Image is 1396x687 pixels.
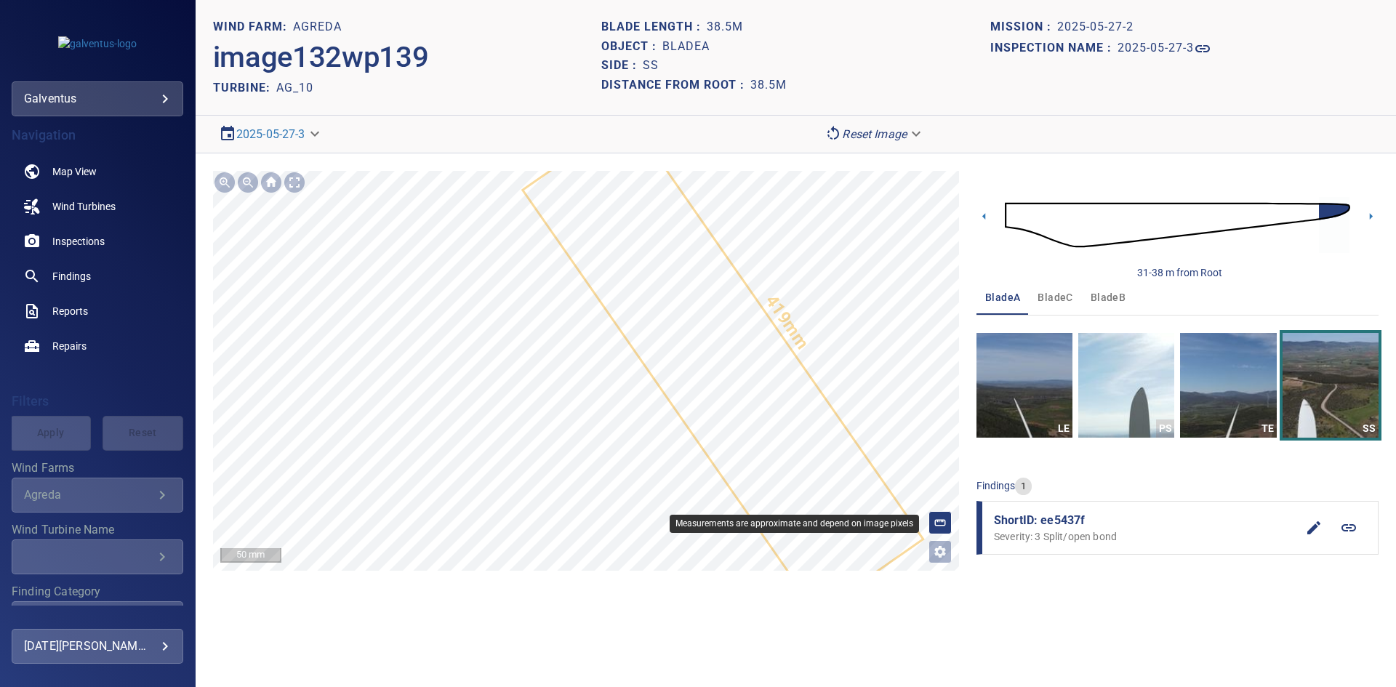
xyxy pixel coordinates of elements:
a: reports noActive [12,294,183,329]
a: PS [1078,333,1174,438]
div: Zoom in [213,171,236,194]
div: Agreda [24,488,153,502]
text: 419mm [762,292,814,353]
a: windturbines noActive [12,189,183,224]
a: repairs noActive [12,329,183,363]
a: LE [976,333,1072,438]
h1: Distance from root : [601,79,750,92]
h1: 38.5m [750,79,787,92]
span: Repairs [52,339,87,353]
div: 31-38 m from Root [1137,265,1222,280]
h1: Object : [601,40,662,54]
a: 2025-05-27-3 [236,127,305,141]
a: map noActive [12,154,183,189]
span: bladeA [985,289,1020,307]
span: Map View [52,164,97,179]
em: Reset Image [842,127,907,141]
label: Finding Category [12,586,183,598]
h2: TURBINE: [213,81,276,95]
h4: Navigation [12,128,183,142]
span: bladeC [1038,289,1072,307]
a: inspections noActive [12,224,183,259]
div: Wind Farms [12,478,183,513]
div: PS [1156,419,1174,438]
span: Wind Turbines [52,199,116,214]
div: Go home [260,171,283,194]
h1: Agreda [293,20,342,34]
h1: Inspection name : [990,41,1118,55]
div: Zoom out [236,171,260,194]
p: Severity: 3 Split/open bond [994,529,1296,544]
a: SS [1283,333,1379,438]
div: TE [1259,419,1277,438]
a: 2025-05-27-3 [1118,40,1211,57]
div: Finding Category [12,601,183,636]
button: Open image filters and tagging options [928,540,952,563]
div: SS [1360,419,1379,438]
span: bladeB [1091,289,1126,307]
h1: bladeA [662,40,710,54]
label: Wind Farms [12,462,183,474]
div: Reset Image [819,121,930,147]
a: TE [1180,333,1276,438]
div: LE [1054,419,1072,438]
h4: Filters [12,394,183,409]
div: Toggle full page [283,171,306,194]
div: galventus [24,87,171,111]
span: Reports [52,304,88,318]
span: Findings [52,269,91,284]
h1: 38.5m [707,20,743,34]
a: findings noActive [12,259,183,294]
div: 2025-05-27-3 [213,121,329,147]
h1: Side : [601,59,643,73]
h2: image132wp139 [213,40,429,75]
img: d [1005,183,1350,267]
h1: WIND FARM: [213,20,293,34]
span: Inspections [52,234,105,249]
h1: SS [643,59,659,73]
span: 1 [1015,480,1032,494]
span: findings [976,480,1015,491]
img: galventus-logo [58,36,137,51]
h1: 2025-05-27-3 [1118,41,1194,55]
span: ShortID: ee5437f [994,512,1296,529]
h1: Mission : [990,20,1057,34]
h1: 2025-05-27-2 [1057,20,1134,34]
div: Wind Turbine Name [12,539,183,574]
h2: AG_10 [276,81,313,95]
div: galventus [12,81,183,116]
label: Wind Turbine Name [12,524,183,536]
div: [DATE][PERSON_NAME] [24,635,171,658]
h1: Blade length : [601,20,707,34]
